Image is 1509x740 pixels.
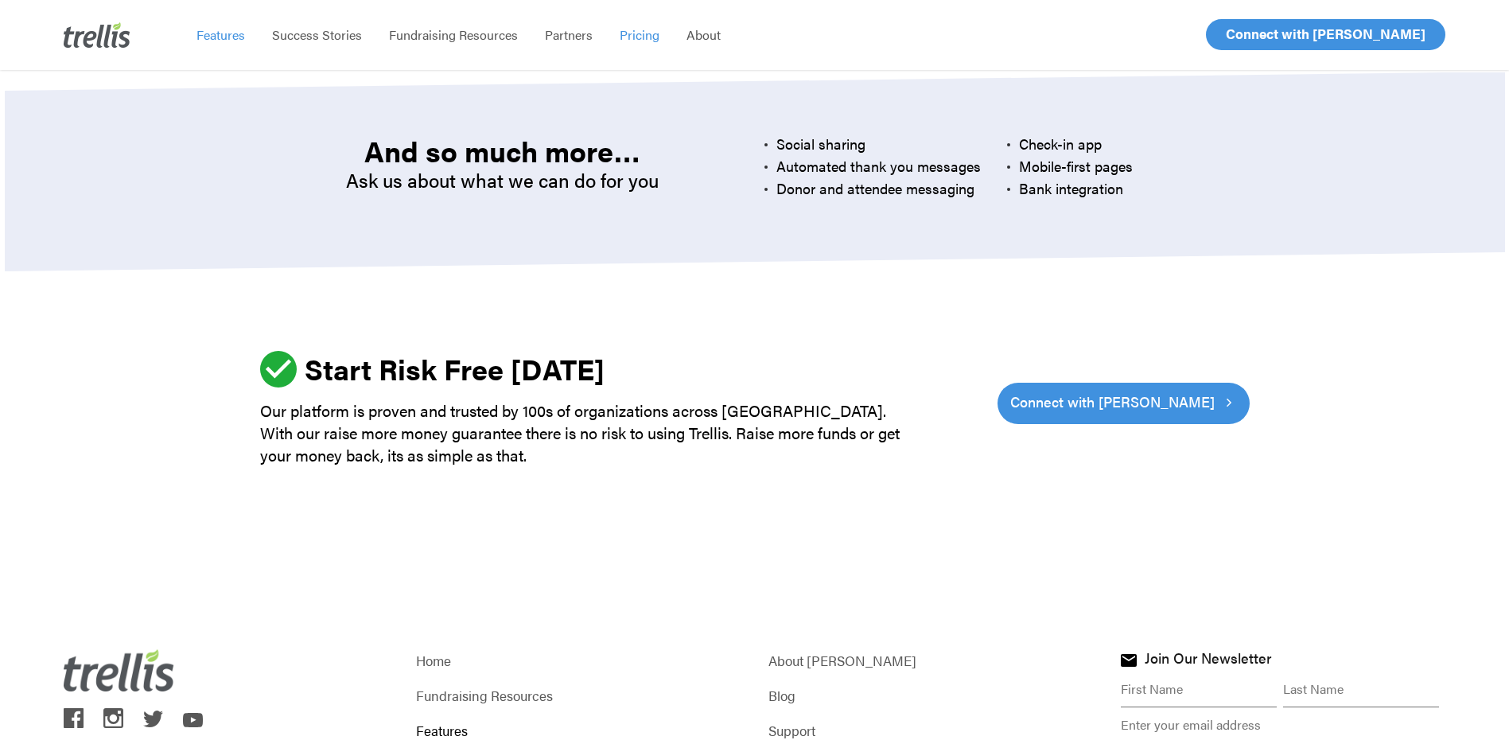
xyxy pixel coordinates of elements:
[64,708,84,728] img: trellis on facebook
[103,708,123,728] img: trellis on instagram
[1010,391,1215,413] span: Connect with [PERSON_NAME]
[768,684,1093,707] a: Blog
[1007,133,1250,155] li: Check-in app
[259,167,745,193] p: Ask us about what we can do for you
[1121,654,1137,667] img: Join Trellis Newsletter
[259,27,375,43] a: Success Stories
[389,25,518,44] span: Fundraising Resources
[606,27,673,43] a: Pricing
[364,130,640,171] strong: And so much more…
[64,649,175,691] img: Trellis Logo
[1007,155,1250,177] li: Mobile-first pages
[1145,650,1271,671] h4: Join Our Newsletter
[620,25,659,44] span: Pricing
[375,27,531,43] a: Fundraising Resources
[196,25,245,44] span: Features
[998,383,1250,424] a: Connect with [PERSON_NAME]
[764,177,1007,200] li: Donor and attendee messaging
[764,133,1007,155] li: Social sharing
[143,711,163,726] img: trellis on twitter
[183,713,203,727] img: trellis on youtube
[64,22,130,48] img: Trellis
[1283,672,1439,707] input: Last Name
[1226,24,1425,43] span: Connect with [PERSON_NAME]
[183,27,259,43] a: Features
[531,27,606,43] a: Partners
[272,25,362,44] span: Success Stories
[1007,177,1250,200] li: Bank integration
[1121,672,1277,707] input: First Name
[686,25,721,44] span: About
[305,348,605,389] strong: Start Risk Free [DATE]
[768,649,1093,672] a: About [PERSON_NAME]
[673,27,734,43] a: About
[545,25,593,44] span: Partners
[416,684,741,707] a: Fundraising Resources
[764,155,1007,177] li: Automated thank you messages
[416,649,741,672] a: Home
[260,399,913,466] p: Our platform is proven and trusted by 100s of organizations across [GEOGRAPHIC_DATA]. With our ra...
[260,351,297,388] img: ic_check_circle_46.svg
[1206,19,1445,50] a: Connect with [PERSON_NAME]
